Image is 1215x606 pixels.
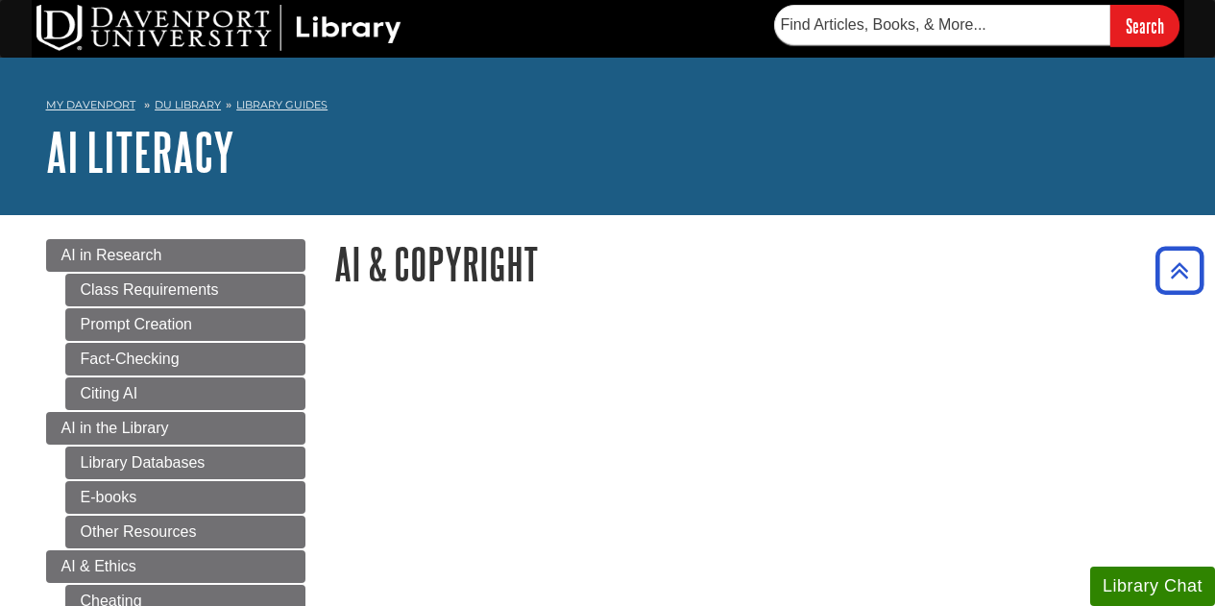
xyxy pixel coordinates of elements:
[61,247,162,263] span: AI in Research
[236,98,328,111] a: Library Guides
[155,98,221,111] a: DU Library
[46,550,305,583] a: AI & Ethics
[334,239,1170,288] h1: AI & Copyright
[61,558,136,574] span: AI & Ethics
[1110,5,1179,46] input: Search
[65,343,305,376] a: Fact-Checking
[46,92,1170,123] nav: breadcrumb
[65,377,305,410] a: Citing AI
[1090,567,1215,606] button: Library Chat
[46,239,305,272] a: AI in Research
[774,5,1110,45] input: Find Articles, Books, & More...
[46,122,234,182] a: AI Literacy
[46,412,305,445] a: AI in the Library
[65,274,305,306] a: Class Requirements
[36,5,401,51] img: DU Library
[65,447,305,479] a: Library Databases
[774,5,1179,46] form: Searches DU Library's articles, books, and more
[65,516,305,548] a: Other Resources
[46,97,135,113] a: My Davenport
[1149,257,1210,283] a: Back to Top
[65,308,305,341] a: Prompt Creation
[65,481,305,514] a: E-books
[61,420,169,436] span: AI in the Library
